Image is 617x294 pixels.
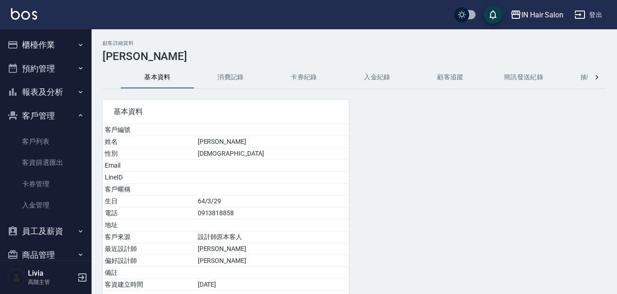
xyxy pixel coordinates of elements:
[195,279,349,291] td: [DATE]
[103,40,606,46] h2: 顧客詳細資料
[103,136,195,148] td: 姓名
[103,267,195,279] td: 備註
[103,243,195,255] td: 最近設計師
[195,207,349,219] td: 0913818858
[484,5,502,24] button: save
[103,160,195,172] td: Email
[7,268,26,287] img: Person
[28,269,75,278] h5: Livia
[195,243,349,255] td: [PERSON_NAME]
[4,131,88,152] a: 客戶列表
[4,104,88,128] button: 客戶管理
[103,196,195,207] td: 生日
[4,57,88,81] button: 預約管理
[507,5,567,24] button: IN Hair Salon
[4,33,88,57] button: 櫃檯作業
[195,136,349,148] td: [PERSON_NAME]
[103,279,195,291] td: 客資建立時間
[487,66,560,88] button: 簡訊發送紀錄
[4,152,88,173] a: 客資篩選匯出
[28,278,75,286] p: 高階主管
[414,66,487,88] button: 顧客追蹤
[103,50,606,63] h3: [PERSON_NAME]
[4,219,88,243] button: 員工及薪資
[4,243,88,267] button: 商品管理
[103,231,195,243] td: 客戶來源
[571,6,606,23] button: 登出
[103,148,195,160] td: 性別
[195,255,349,267] td: [PERSON_NAME]
[195,196,349,207] td: 64/3/29
[195,231,349,243] td: 設計師原本客人
[103,207,195,219] td: 電話
[521,9,563,21] div: IN Hair Salon
[121,66,194,88] button: 基本資料
[103,219,195,231] td: 地址
[114,107,338,116] span: 基本資料
[4,174,88,195] a: 卡券管理
[195,148,349,160] td: [DEMOGRAPHIC_DATA]
[103,255,195,267] td: 偏好設計師
[103,124,195,136] td: 客戶編號
[4,195,88,216] a: 入金管理
[194,66,267,88] button: 消費記錄
[341,66,414,88] button: 入金紀錄
[103,172,195,184] td: LineID
[11,8,37,20] img: Logo
[267,66,341,88] button: 卡券紀錄
[103,184,195,196] td: 客戶暱稱
[4,80,88,104] button: 報表及分析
